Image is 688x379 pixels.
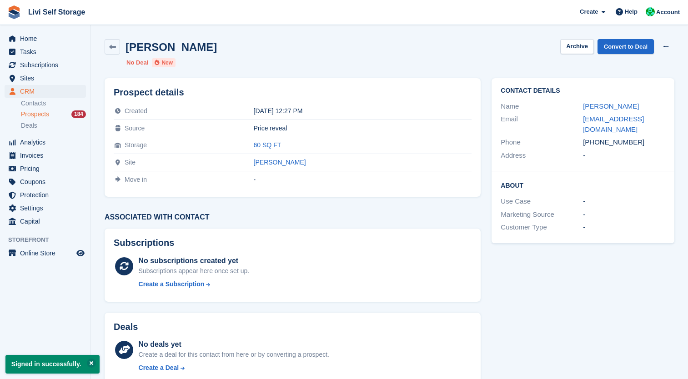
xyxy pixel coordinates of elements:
a: Create a Subscription [139,279,250,289]
li: No Deal [126,58,148,67]
h2: Prospect details [114,87,472,98]
span: Settings [20,202,75,214]
a: menu [5,247,86,259]
a: Deals [21,121,86,130]
a: menu [5,189,86,201]
h2: Contact Details [501,87,665,95]
li: New [152,58,176,67]
a: 60 SQ FT [254,141,281,149]
div: Price reveal [254,125,472,132]
div: 184 [71,110,86,118]
a: menu [5,59,86,71]
div: [PHONE_NUMBER] [583,137,665,148]
a: menu [5,162,86,175]
h2: Subscriptions [114,238,472,248]
h2: About [501,180,665,189]
span: Prospects [21,110,49,119]
div: Create a Subscription [139,279,205,289]
span: Help [625,7,638,16]
span: Invoices [20,149,75,162]
span: Online Store [20,247,75,259]
h2: [PERSON_NAME] [126,41,217,53]
div: [DATE] 12:27 PM [254,107,472,115]
div: Create a Deal [139,363,179,373]
img: Joe Robertson [646,7,655,16]
div: Name [501,101,583,112]
span: Created [125,107,147,115]
span: Analytics [20,136,75,149]
div: Email [501,114,583,135]
a: menu [5,72,86,85]
a: menu [5,45,86,58]
span: Storefront [8,235,90,244]
a: Preview store [75,248,86,259]
div: Customer Type [501,222,583,233]
a: menu [5,175,86,188]
span: Create [580,7,598,16]
div: - [583,209,665,220]
span: Tasks [20,45,75,58]
h2: Deals [114,322,138,332]
div: Marketing Source [501,209,583,220]
span: Account [656,8,680,17]
div: - [583,196,665,207]
span: Move in [125,176,147,183]
a: menu [5,136,86,149]
span: Storage [125,141,147,149]
span: Site [125,159,136,166]
span: Protection [20,189,75,201]
span: Pricing [20,162,75,175]
span: Deals [21,121,37,130]
a: menu [5,85,86,98]
div: No subscriptions created yet [139,255,250,266]
span: Home [20,32,75,45]
a: Convert to Deal [598,39,654,54]
a: Contacts [21,99,86,108]
a: Prospects 184 [21,110,86,119]
span: Subscriptions [20,59,75,71]
div: No deals yet [139,339,329,350]
p: Signed in successfully. [5,355,100,374]
a: Livi Self Storage [25,5,89,20]
span: Capital [20,215,75,228]
a: [PERSON_NAME] [583,102,639,110]
div: Create a deal for this contact from here or by converting a prospect. [139,350,329,359]
div: - [583,150,665,161]
div: Use Case [501,196,583,207]
span: Coupons [20,175,75,188]
a: menu [5,202,86,214]
div: - [254,176,472,183]
a: menu [5,32,86,45]
a: [EMAIL_ADDRESS][DOMAIN_NAME] [583,115,644,133]
a: [PERSON_NAME] [254,159,306,166]
span: CRM [20,85,75,98]
div: - [583,222,665,233]
span: Source [125,125,145,132]
a: menu [5,149,86,162]
div: Address [501,150,583,161]
button: Archive [560,39,594,54]
a: Create a Deal [139,363,329,373]
span: Sites [20,72,75,85]
h3: Associated with contact [105,213,481,221]
div: Phone [501,137,583,148]
div: Subscriptions appear here once set up. [139,266,250,276]
img: stora-icon-8386f47178a22dfd0bd8f6a31ec36ba5ce8667c1dd55bd0f319d3a0aa187defe.svg [7,5,21,19]
a: menu [5,215,86,228]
